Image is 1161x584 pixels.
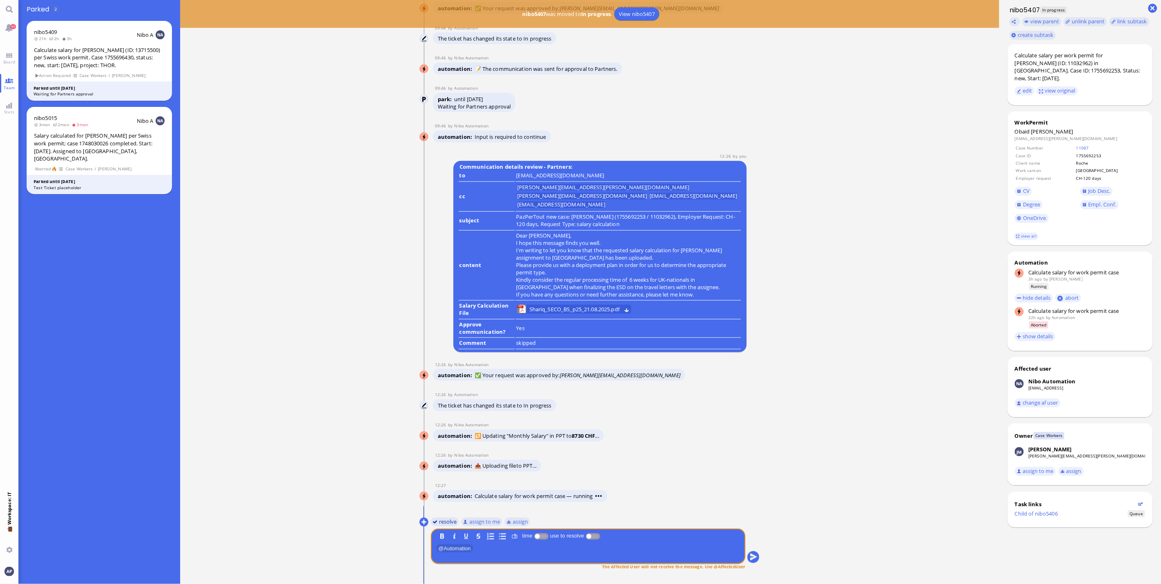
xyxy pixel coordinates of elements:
button: hide details [1015,294,1053,303]
img: NA [156,116,165,125]
span: Aborted [34,165,51,172]
button: create subtask [1009,31,1056,40]
button: Show flow diagram [1138,501,1143,507]
a: View nibo5407 [614,7,659,20]
div: Automation [1015,259,1145,266]
td: Work canton [1016,167,1075,174]
span: The ticket has changed its state to In progress [438,402,552,409]
p-inputswitch: use to resolve [586,533,600,539]
span: park [438,95,454,103]
runbook-parameter-view: [EMAIL_ADDRESS][DOMAIN_NAME] [516,172,604,179]
img: Nibo Automation [420,432,429,441]
span: Team [2,85,17,91]
span: skipped [516,339,536,346]
img: Automation [420,401,429,410]
td: Case Number [1016,145,1075,151]
span: Action Required [34,72,71,79]
a: View Shariq_SECO_BS_p25_21.08.2025.pdf [528,305,621,314]
span: 12:26 [435,452,448,458]
button: S [474,532,483,541]
p: Please provide us with a deployment plan in order for us to determine the appropriate permit type. [516,261,740,276]
span: by [448,123,455,129]
div: Calculate salary for work permit case [1028,269,1145,276]
td: CH-120 days [1076,175,1145,181]
span: 09:46 [435,85,448,91]
span: 📤 Uploading file to PPT... [475,462,536,469]
span: Case Workers [79,72,107,79]
span: Case Workers [1034,432,1064,439]
span: by [448,362,455,367]
button: assign to me [1015,467,1056,476]
span: jakob.wendel@bluelakelegal.com [1050,276,1083,282]
span: / [94,165,97,172]
span: automation@bluelakelegal.com [454,25,478,31]
runbook-parameter-view: PazPerTout new case: [PERSON_NAME] (1755692253 / 11032962), Employer Request: CH-120 days, Reques... [516,213,735,228]
span: automation [438,492,475,500]
td: Approve communication? [459,320,515,338]
img: Shariq_SECO_BS_p25_21.08.2025.pdf [517,305,526,314]
span: Stats [2,109,16,115]
a: Child of nibo5406 [1015,510,1058,517]
span: automation@nibo.ai [454,452,489,458]
div: Waiting for Partners approval [438,103,511,110]
span: Shariq_SECO_BS_p25_21.08.2025.pdf [530,305,620,314]
span: 12:26 [435,422,448,428]
span: by [448,392,455,397]
button: abort [1055,294,1081,302]
li: [PERSON_NAME][EMAIL_ADDRESS][DOMAIN_NAME] [517,193,647,199]
img: Nibo Automation [1015,379,1024,388]
span: Empl. Conf. [1089,201,1116,208]
span: by [448,55,455,61]
a: Job Desc. [1080,187,1113,196]
span: Degree [1023,201,1041,208]
span: 📝 The communication was sent for approval to Partners. [475,65,618,72]
span: automation [438,65,475,72]
span: anand.pazhenkottil@bluelakelegal.com [739,153,746,159]
span: Nibo A [137,117,154,124]
span: 12:26 [435,392,448,397]
task-group-action-menu: link subtask [1109,17,1150,26]
a: Degree [1015,200,1043,209]
span: Nibo A [137,31,154,38]
span: 2h [49,36,62,41]
div: Salary calculated for [PERSON_NAME] per Swiss work permit; case 1748030026 completed. Start: [DAT... [34,132,165,162]
div: Nibo Automation [1028,378,1076,385]
button: Copy ticket nibo5407 link to clipboard [1009,17,1020,26]
span: The Affected User will not receive the message. Use @AffectedUser [602,564,745,569]
div: Waiting for Partners approval [34,91,165,97]
span: 12:26 [435,362,448,367]
a: nibo5015 [34,114,57,122]
span: Running [1029,283,1049,290]
span: [PERSON_NAME] [1031,128,1073,135]
button: assign [1058,467,1084,476]
div: [PERSON_NAME] [1028,446,1072,453]
div: Owner [1015,432,1033,439]
span: • [597,492,600,500]
span: [PERSON_NAME] [112,72,146,79]
button: unlink parent [1064,17,1107,26]
span: In progress [1041,7,1067,14]
span: by [448,422,455,428]
td: Comment [459,339,515,349]
b: Communication details review - Partners: [458,162,574,172]
a: nibo5409 [34,28,57,36]
span: automation [438,462,475,469]
span: automation [438,133,475,140]
li: [EMAIL_ADDRESS][DOMAIN_NAME] [650,193,738,199]
a: view all [1014,233,1038,240]
div: WorkPermit [1015,119,1145,126]
strong: 8730 CHF [572,432,595,439]
span: 99 [10,24,16,29]
span: The ticket has changed its state to In progress [438,35,552,42]
td: Employer request [1016,175,1075,181]
span: automation@nibo.ai [454,422,489,428]
td: 1755692253 [1076,152,1145,159]
td: content [459,231,515,301]
span: [DATE] [467,95,483,103]
lob-view: Shariq_SECO_BS_p25_21.08.2025.pdf [517,305,631,314]
span: Input is required to continue [475,133,546,140]
div: Calculate salary for [PERSON_NAME] (ID: 13715500) per Swiss work permit. Case 1755696430, status:... [34,46,165,69]
span: 2mon [53,122,72,127]
span: CV [1023,187,1030,195]
dd: [EMAIL_ADDRESS][PERSON_NAME][DOMAIN_NAME] [1015,136,1145,141]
